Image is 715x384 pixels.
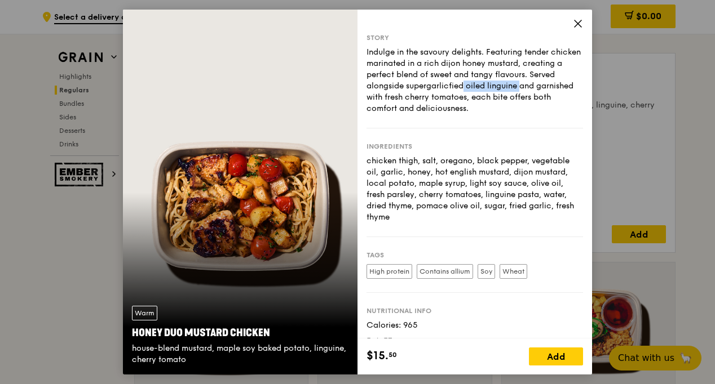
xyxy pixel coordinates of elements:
[367,347,389,364] span: $15.
[367,336,583,347] div: Fat: 37g
[478,264,495,279] label: Soy
[389,350,397,359] span: 50
[417,264,473,279] label: Contains allium
[367,155,583,223] div: chicken thigh, salt, oregano, black pepper, vegetable oil, garlic, honey, hot english mustard, di...
[367,33,583,42] div: Story
[367,264,412,279] label: High protein
[132,325,348,341] div: Honey Duo Mustard Chicken
[367,251,583,260] div: Tags
[500,264,527,279] label: Wheat
[367,306,583,315] div: Nutritional info
[132,343,348,365] div: house-blend mustard, maple soy baked potato, linguine, cherry tomato
[367,142,583,151] div: Ingredients
[132,306,157,320] div: Warm
[367,47,583,114] div: Indulge in the savoury delights. Featuring tender chicken marinated in a rich dijon honey mustard...
[367,320,583,331] div: Calories: 965
[529,347,583,365] div: Add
